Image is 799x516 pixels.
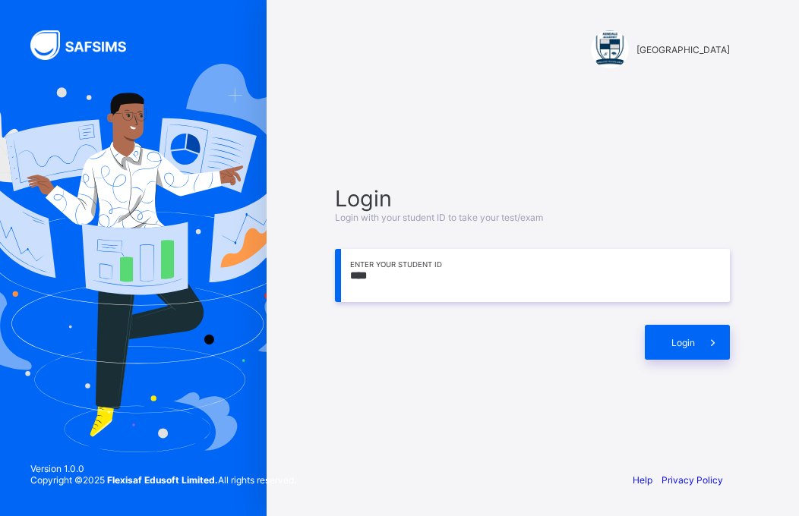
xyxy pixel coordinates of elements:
[30,30,144,60] img: SAFSIMS Logo
[30,463,296,474] span: Version 1.0.0
[636,44,730,55] span: [GEOGRAPHIC_DATA]
[633,474,652,486] a: Help
[671,337,695,348] span: Login
[335,185,730,212] span: Login
[30,474,296,486] span: Copyright © 2025 All rights reserved.
[662,474,723,486] a: Privacy Policy
[107,474,218,486] strong: Flexisaf Edusoft Limited.
[335,212,543,223] span: Login with your student ID to take your test/exam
